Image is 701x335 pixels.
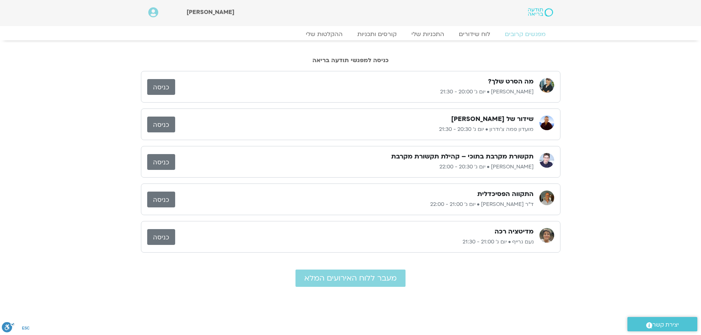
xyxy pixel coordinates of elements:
h3: תקשורת מקרבת בתוכי – קהילת תקשורת מקרבת [391,152,534,161]
a: לוח שידורים [452,31,498,38]
img: מועדון פמה צ'ודרון [539,115,554,130]
p: נעם גרייף • יום ג׳ 21:00 - 21:30 [175,238,534,246]
a: כניסה [147,117,175,132]
a: קורסים ותכניות [350,31,404,38]
img: ד"ר עודד ארבל [539,190,554,205]
a: התכניות שלי [404,31,452,38]
a: יצירת קשר [627,317,697,331]
a: כניסה [147,192,175,207]
h2: כניסה למפגשי תודעה בריאה [141,57,560,64]
img: ג'יוואן ארי בוסתן [539,78,554,93]
h3: מה הסרט שלך? [488,77,534,86]
p: [PERSON_NAME] • יום ג׳ 20:00 - 21:30 [175,88,534,96]
a: כניסה [147,154,175,170]
img: נעם גרייף [539,228,554,243]
p: [PERSON_NAME] • יום ג׳ 20:30 - 22:00 [175,163,534,171]
img: ערן טייכר [539,153,554,168]
p: ד"ר [PERSON_NAME] • יום ג׳ 21:00 - 22:00 [175,200,534,209]
p: מועדון פמה צ'ודרון • יום ג׳ 20:30 - 21:30 [175,125,534,134]
a: כניסה [147,79,175,95]
span: יצירת קשר [652,320,679,330]
a: מפגשים קרובים [498,31,553,38]
a: מעבר ללוח האירועים המלא [295,270,406,287]
span: [PERSON_NAME] [187,8,234,16]
nav: Menu [148,31,553,38]
a: ההקלטות שלי [298,31,350,38]
h3: מדיטציה רכה [495,227,534,236]
span: מעבר ללוח האירועים המלא [304,274,397,282]
a: כניסה [147,229,175,245]
h3: התקווה הפסיכדלית [477,190,534,199]
h3: שידור של [PERSON_NAME] [451,115,534,124]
